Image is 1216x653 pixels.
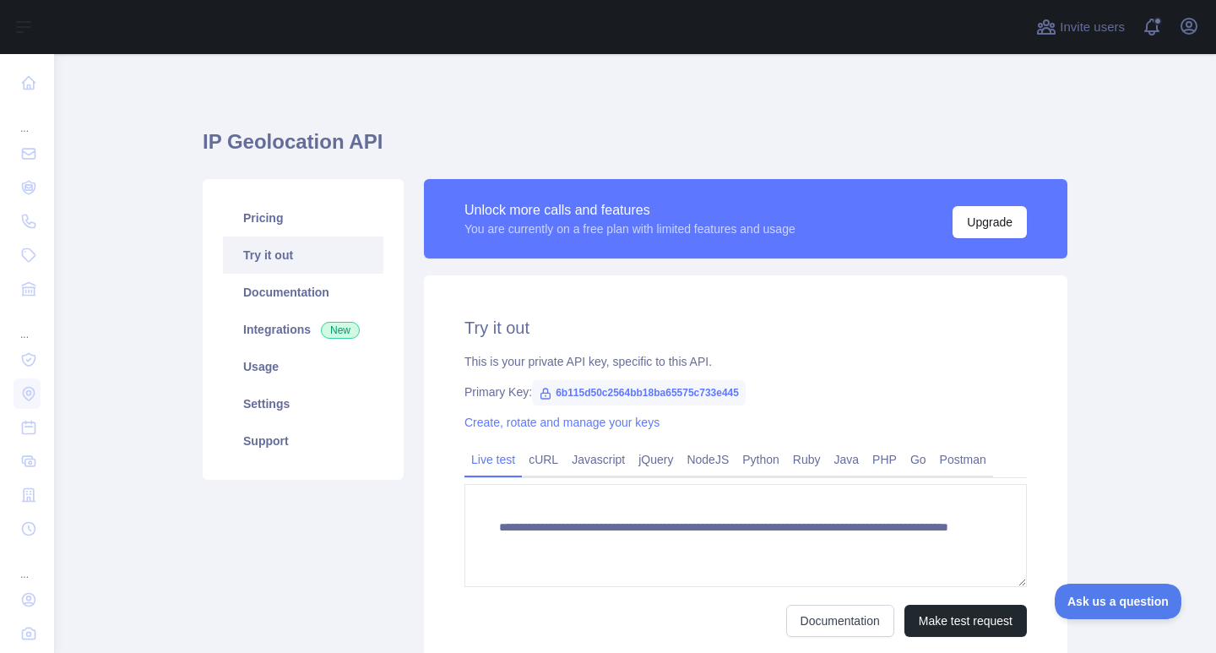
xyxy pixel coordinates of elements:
[786,446,828,473] a: Ruby
[464,416,660,429] a: Create, rotate and manage your keys
[223,385,383,422] a: Settings
[1060,18,1125,37] span: Invite users
[866,446,904,473] a: PHP
[223,348,383,385] a: Usage
[904,605,1027,637] button: Make test request
[223,311,383,348] a: Integrations New
[464,316,1027,340] h2: Try it out
[321,322,360,339] span: New
[522,446,565,473] a: cURL
[203,128,1067,169] h1: IP Geolocation API
[828,446,866,473] a: Java
[223,422,383,460] a: Support
[464,446,522,473] a: Live test
[223,237,383,274] a: Try it out
[736,446,786,473] a: Python
[14,101,41,135] div: ...
[223,199,383,237] a: Pricing
[1055,584,1182,619] iframe: Toggle Customer Support
[532,380,746,405] span: 6b115d50c2564bb18ba65575c733e445
[565,446,632,473] a: Javascript
[464,384,1027,400] div: Primary Key:
[632,446,680,473] a: jQuery
[786,605,894,637] a: Documentation
[464,353,1027,370] div: This is your private API key, specific to this API.
[14,547,41,581] div: ...
[464,220,795,237] div: You are currently on a free plan with limited features and usage
[223,274,383,311] a: Documentation
[1033,14,1128,41] button: Invite users
[953,206,1027,238] button: Upgrade
[904,446,933,473] a: Go
[933,446,993,473] a: Postman
[680,446,736,473] a: NodeJS
[14,307,41,341] div: ...
[464,200,795,220] div: Unlock more calls and features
